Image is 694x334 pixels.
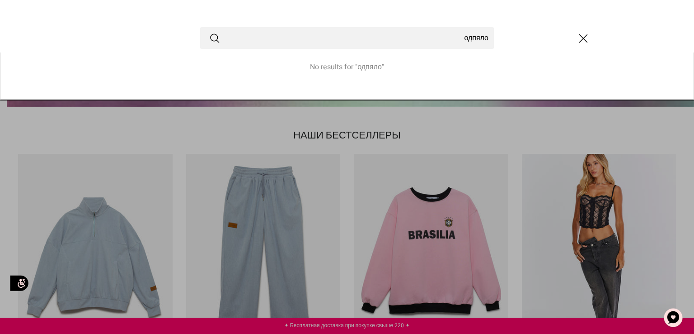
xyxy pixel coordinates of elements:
button: Представлять на рассмотрение [209,32,220,44]
button: закрыто [571,26,596,51]
input: Поиск в магазине [200,27,494,49]
img: accessibility_icon02.svg [7,271,32,296]
font: No results for "одпяло" [310,62,384,72]
button: Чат [660,304,687,331]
